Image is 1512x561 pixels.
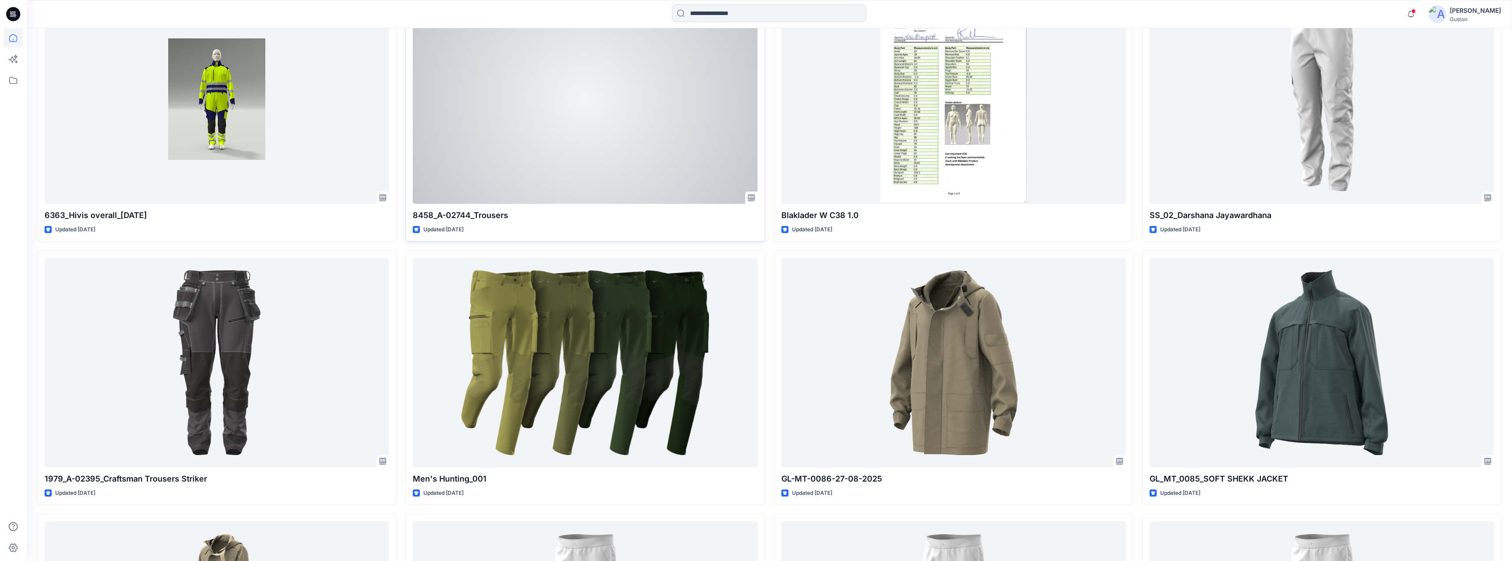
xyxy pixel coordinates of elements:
a: 1979_A-02395_Craftsman Trousers Striker [45,258,389,467]
p: Updated [DATE] [792,225,832,234]
a: GL-MT-0086-27-08-2025 [781,258,1126,467]
div: Guston [1450,16,1501,23]
p: Updated [DATE] [792,489,832,498]
p: GL-MT-0086-27-08-2025 [781,473,1126,485]
p: SS_02_Darshana Jayawardhana [1150,209,1494,222]
p: Men's Hunting_001 [413,473,757,485]
a: GL_MT_0085_SOFT SHEKK JACKET [1150,258,1494,467]
p: 8458_A-02744_Trousers [413,209,757,222]
p: Updated [DATE] [423,489,464,498]
p: Updated [DATE] [1160,225,1200,234]
p: 1979_A-02395_Craftsman Trousers Striker [45,473,389,485]
p: Updated [DATE] [55,225,95,234]
p: 6363_Hivis overall_[DATE] [45,209,389,222]
img: avatar [1429,5,1446,23]
p: Updated [DATE] [55,489,95,498]
p: GL_MT_0085_SOFT SHEKK JACKET [1150,473,1494,485]
p: Blaklader W C38 1.0 [781,209,1126,222]
div: [PERSON_NAME] [1450,5,1501,16]
a: Men's Hunting_001 [413,258,757,467]
p: Updated [DATE] [423,225,464,234]
p: Updated [DATE] [1160,489,1200,498]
